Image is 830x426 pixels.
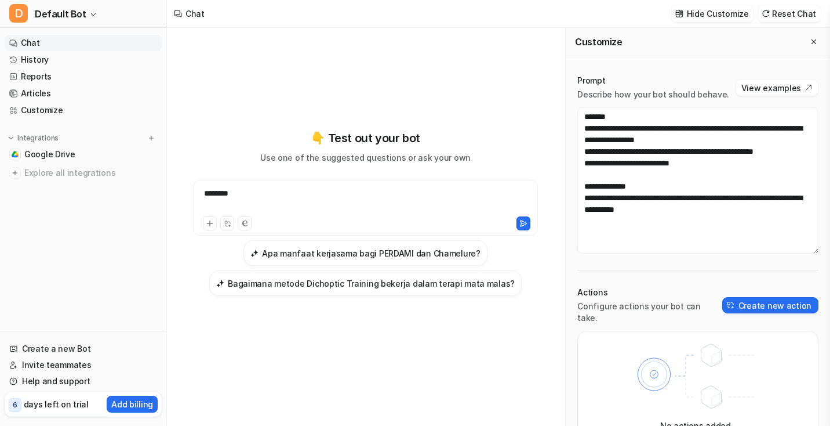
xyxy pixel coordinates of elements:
p: 👇 Test out your bot [311,129,420,147]
h2: Customize [575,36,622,48]
img: customize [675,9,683,18]
p: days left on trial [24,398,89,410]
a: History [5,52,162,68]
a: Reports [5,68,162,85]
img: explore all integrations [9,167,21,179]
img: Apa manfaat kerjasama bagi PERDAMI dan Chamelure? [250,249,259,258]
h3: Apa manfaat kerjasama bagi PERDAMI dan Chamelure? [262,247,480,259]
button: Apa manfaat kerjasama bagi PERDAMI dan Chamelure?Apa manfaat kerjasama bagi PERDAMI dan Chamelure? [243,240,487,266]
a: Help and support [5,373,162,389]
button: Add billing [107,396,158,413]
img: reset [762,9,770,18]
p: Use one of the suggested questions or ask your own [260,151,471,164]
img: Google Drive [12,151,19,158]
img: menu_add.svg [147,134,155,142]
img: create-action-icon.svg [727,301,735,309]
span: D [9,4,28,23]
a: Google DriveGoogle Drive [5,146,162,163]
button: Integrations [5,132,62,144]
p: Describe how your bot should behave. [577,89,729,100]
button: Reset Chat [758,5,821,22]
button: Hide Customize [672,5,753,22]
p: 6 [13,400,17,410]
a: Invite teammates [5,357,162,373]
a: Create a new Bot [5,341,162,357]
h3: Bagaimana metode Dichoptic Training bekerja dalam terapi mata malas? [228,277,515,290]
p: Configure actions your bot can take. [577,301,722,324]
p: Add billing [111,398,153,410]
a: Explore all integrations [5,165,162,181]
button: Create new action [722,297,818,313]
img: expand menu [7,134,15,142]
span: Default Bot [35,6,86,22]
button: Close flyout [807,35,821,49]
span: Explore all integrations [24,164,157,182]
p: Prompt [577,75,729,86]
a: Chat [5,35,162,51]
button: View examples [736,80,818,96]
img: Bagaimana metode Dichoptic Training bekerja dalam terapi mata malas? [216,279,224,288]
div: Chat [185,8,205,20]
a: Customize [5,102,162,118]
p: Hide Customize [687,8,749,20]
p: Actions [577,287,722,298]
button: Bagaimana metode Dichoptic Training bekerja dalam terapi mata malas?Bagaimana metode Dichoptic Tr... [209,270,522,296]
a: Articles [5,85,162,102]
p: Integrations [17,133,59,143]
span: Google Drive [24,149,75,160]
